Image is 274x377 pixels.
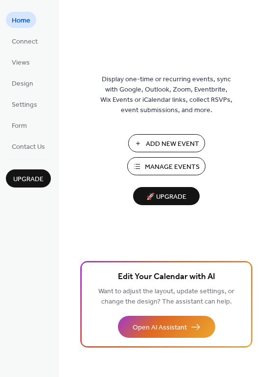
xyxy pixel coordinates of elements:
[12,37,38,47] span: Connect
[6,12,36,28] a: Home
[98,285,234,308] span: Want to adjust the layout, update settings, or change the design? The assistant can help.
[6,75,39,91] a: Design
[100,74,232,116] span: Display one-time or recurring events, sync with Google, Outlook, Zoom, Eventbrite, Wix Events or ...
[146,139,199,149] span: Add New Event
[6,54,36,70] a: Views
[6,169,51,188] button: Upgrade
[133,323,187,333] span: Open AI Assistant
[118,316,215,338] button: Open AI Assistant
[6,33,44,49] a: Connect
[133,187,200,205] button: 🚀 Upgrade
[118,270,215,284] span: Edit Your Calendar with AI
[128,134,205,152] button: Add New Event
[6,138,51,154] a: Contact Us
[12,16,30,26] span: Home
[13,174,44,185] span: Upgrade
[12,79,33,89] span: Design
[6,117,33,133] a: Form
[139,190,194,204] span: 🚀 Upgrade
[12,100,37,110] span: Settings
[12,121,27,131] span: Form
[12,142,45,152] span: Contact Us
[127,157,205,175] button: Manage Events
[12,58,30,68] span: Views
[145,162,200,172] span: Manage Events
[6,96,43,112] a: Settings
